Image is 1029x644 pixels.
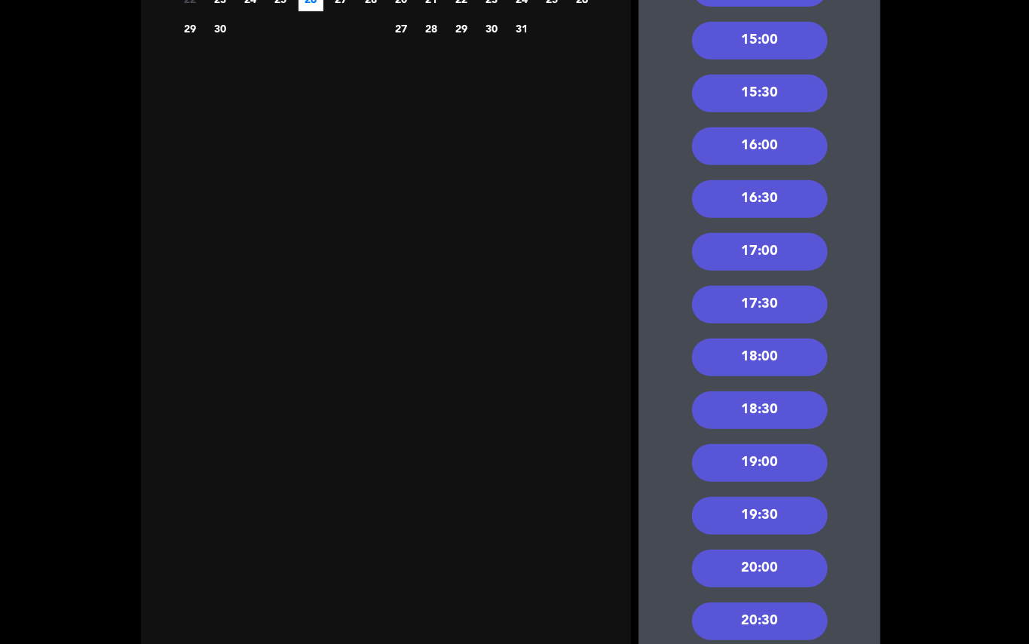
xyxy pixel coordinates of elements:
div: 19:00 [692,444,828,482]
div: 15:30 [692,75,828,112]
div: 17:00 [692,233,828,271]
span: 30 [208,16,233,41]
div: 16:00 [692,127,828,165]
span: 28 [419,16,444,41]
div: 20:30 [692,603,828,640]
span: 29 [178,16,203,41]
div: 18:00 [692,339,828,376]
span: 29 [449,16,474,41]
div: 19:30 [692,497,828,535]
span: 30 [479,16,504,41]
div: 18:30 [692,391,828,429]
span: 27 [389,16,414,41]
div: 15:00 [692,22,828,60]
div: 20:00 [692,550,828,587]
span: 31 [510,16,534,41]
div: 17:30 [692,286,828,324]
div: 16:30 [692,180,828,218]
